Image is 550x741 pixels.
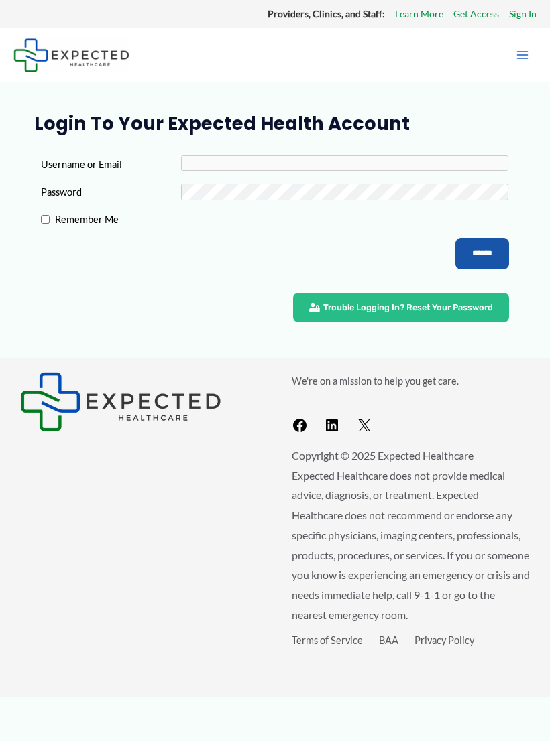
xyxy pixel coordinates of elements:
h1: Login to Your Expected Health Account [34,113,516,135]
a: Sign In [509,5,537,23]
p: We're on a mission to help you get care. [292,372,530,390]
a: Learn More [395,5,443,23]
strong: Providers, Clinics, and Staff: [268,8,385,19]
span: Trouble Logging In? Reset Your Password [323,304,493,312]
aside: Footer Widget 1 [20,372,258,431]
span: Expected Healthcare does not provide medical advice, diagnosis, or treatment. Expected Healthcare... [292,469,530,621]
img: Expected Healthcare Logo - side, dark font, small [20,372,221,431]
a: BAA [379,634,398,646]
aside: Footer Widget 2 [292,372,530,439]
img: Expected Healthcare Logo - side, dark font, small [13,38,129,72]
a: Get Access [453,5,499,23]
a: Trouble Logging In? Reset Your Password [293,293,509,323]
label: Password [41,183,181,201]
a: Terms of Service [292,634,363,646]
label: Username or Email [41,155,181,174]
label: Remember Me [50,210,190,228]
aside: Footer Widget 3 [292,631,530,677]
button: Main menu toggle [508,41,537,69]
span: Copyright © 2025 Expected Healthcare [292,449,474,462]
a: Privacy Policy [415,634,474,646]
